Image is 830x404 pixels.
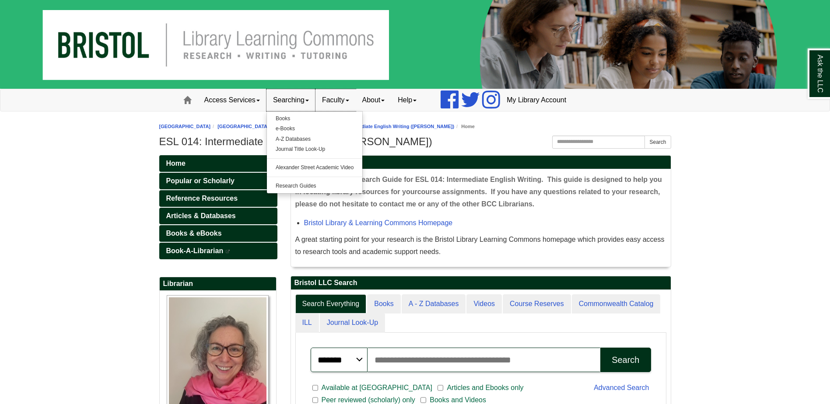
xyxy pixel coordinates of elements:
[159,173,277,189] a: Popular or Scholarly
[267,144,363,154] a: Journal Title Look-Up
[600,348,651,372] button: Search
[644,136,671,149] button: Search
[312,396,318,404] input: Peer reviewed (scholarly) only
[159,208,277,224] a: Articles & Databases
[291,156,671,169] h2: Welcome
[159,225,277,242] a: Books & eBooks
[267,114,363,124] a: Books
[503,294,571,314] a: Course Reserves
[312,384,318,392] input: Available at [GEOGRAPHIC_DATA]
[159,122,671,131] nav: breadcrumb
[572,294,661,314] a: Commonwealth Catalog
[454,122,475,131] li: Home
[438,384,443,392] input: Articles and Ebooks only
[295,176,662,195] span: . This guide is designed to help you in locating library resources for your
[166,195,238,202] span: Reference Resources
[402,294,466,314] a: A - Z Databases
[166,230,222,237] span: Books & eBooks
[391,89,423,111] a: Help
[443,383,527,393] span: Articles and Ebooks only
[367,294,400,314] a: Books
[420,396,426,404] input: Books and Videos
[217,124,315,129] a: [GEOGRAPHIC_DATA] Learning Commons
[295,176,542,183] span: Welcome to the Research Guide for ESL 014: Intermediate English Writing
[159,155,277,172] a: Home
[417,188,485,195] span: course assignments
[322,124,454,129] a: ESL 014: Intermediate English Writing ([PERSON_NAME])
[166,177,235,185] span: Popular or Scholarly
[356,89,392,111] a: About
[267,134,363,144] a: A-Z Databases
[318,383,436,393] span: Available at [GEOGRAPHIC_DATA]
[267,124,363,134] a: e-Books
[225,250,231,254] i: This link opens in a new window
[295,294,367,314] a: Search Everything
[291,276,671,290] h2: Bristol LLC Search
[159,243,277,259] a: Book-A-Librarian
[267,181,363,191] a: Research Guides
[266,89,315,111] a: Searching
[295,188,660,208] span: . If you have any questions related to your research, please do not hesitate to contact me or any...
[612,355,639,365] div: Search
[304,219,453,226] a: Bristol Library & Learning Commons Homepage
[198,89,266,111] a: Access Services
[267,163,363,173] a: Alexander Street Academic Video
[159,190,277,207] a: Reference Resources
[466,294,502,314] a: Videos
[160,277,276,291] h2: Librarian
[500,89,573,111] a: My Library Account
[594,384,649,391] a: Advanced Search
[166,247,224,254] span: Book-A-Librarian
[295,233,666,258] p: A great starting point for your research is the Bristol Library Learning Commons homepage which p...
[295,313,319,333] a: ILL
[166,212,236,219] span: Articles & Databases
[166,160,186,167] span: Home
[320,313,385,333] a: Journal Look-Up
[159,124,211,129] a: [GEOGRAPHIC_DATA]
[159,136,671,148] h1: ESL 014: Intermediate English Writing ([PERSON_NAME])
[315,89,356,111] a: Faculty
